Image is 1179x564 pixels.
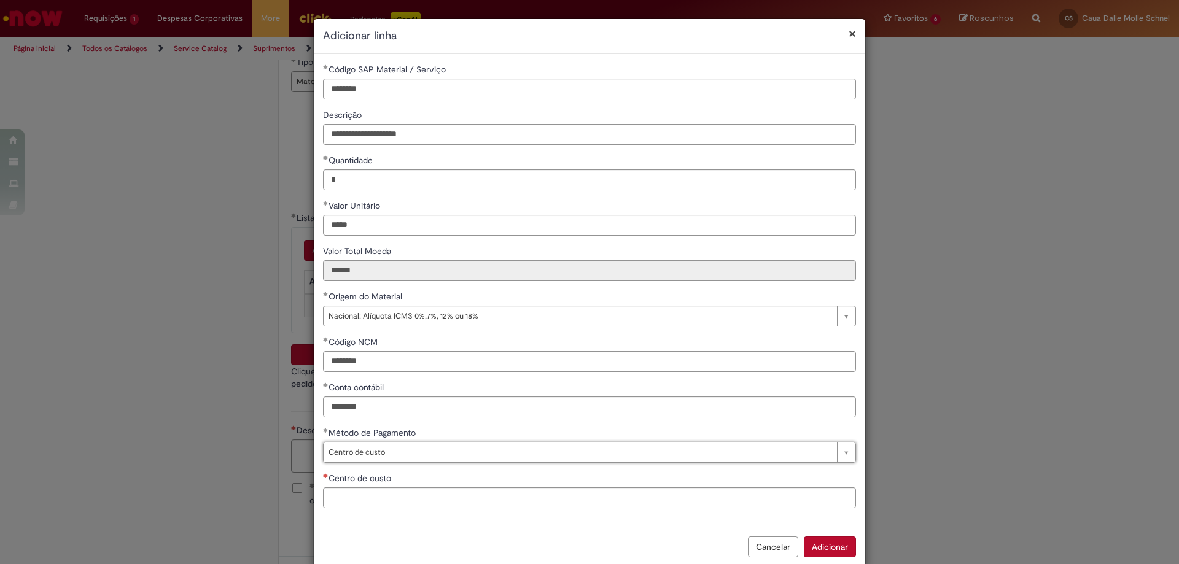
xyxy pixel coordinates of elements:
button: Fechar modal [849,27,856,40]
input: Valor Total Moeda [323,260,856,281]
span: Necessários [323,473,329,478]
span: Obrigatório Preenchido [323,64,329,69]
span: Descrição [323,109,364,120]
span: Método de Pagamento [329,427,418,438]
span: Obrigatório Preenchido [323,428,329,433]
span: Obrigatório Preenchido [323,382,329,387]
span: Conta contábil [329,382,386,393]
input: Código NCM [323,351,856,372]
span: Nacional: Alíquota ICMS 0%,7%, 12% ou 18% [329,306,831,326]
span: Código SAP Material / Serviço [329,64,448,75]
span: Obrigatório Preenchido [323,155,329,160]
span: Centro de custo [329,473,394,484]
span: Código NCM [329,336,380,347]
button: Cancelar [748,536,798,557]
input: Valor Unitário [323,215,856,236]
h2: Adicionar linha [323,28,856,44]
span: Somente leitura - Valor Total Moeda [323,245,394,257]
span: Obrigatório Preenchido [323,292,329,296]
input: Descrição [323,124,856,145]
span: Valor Unitário [329,200,383,211]
input: Código SAP Material / Serviço [323,79,856,99]
span: Centro de custo [329,442,831,462]
span: Quantidade [329,155,375,166]
input: Conta contábil [323,396,856,417]
span: Obrigatório Preenchido [323,201,329,206]
input: Quantidade [323,169,856,190]
span: Origem do Material [329,291,405,302]
span: Obrigatório Preenchido [323,337,329,342]
input: Centro de custo [323,487,856,508]
button: Adicionar [804,536,856,557]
